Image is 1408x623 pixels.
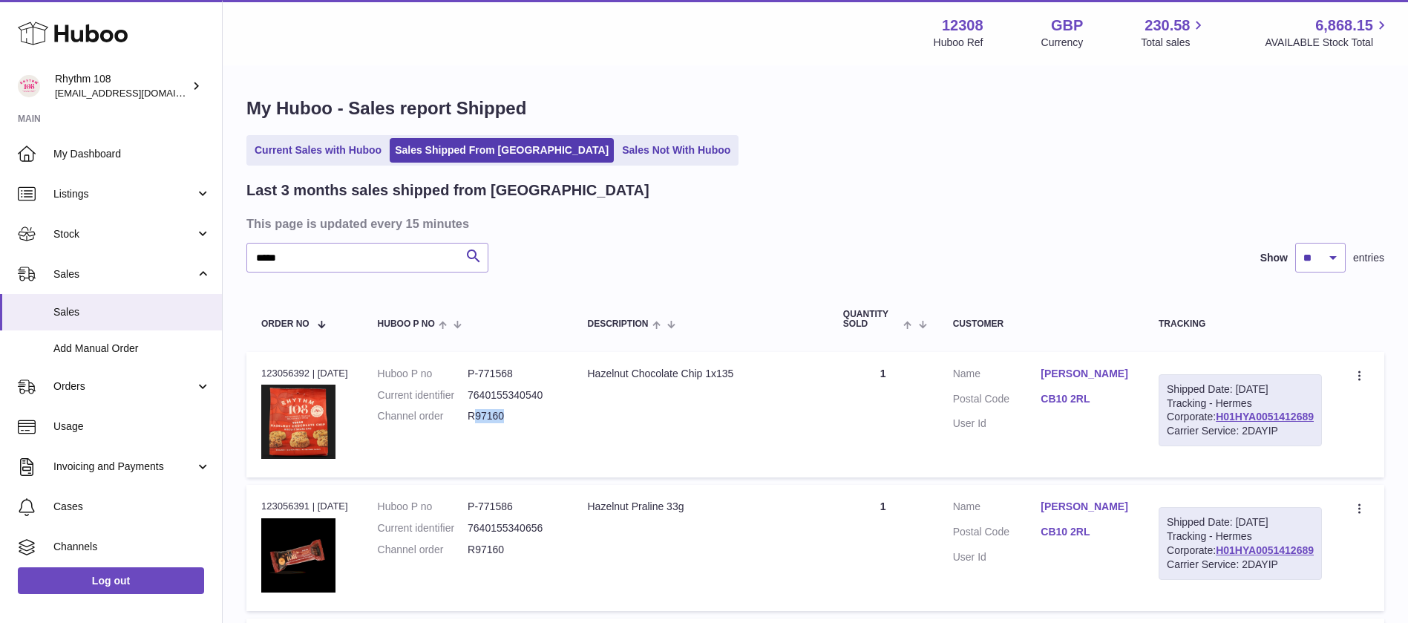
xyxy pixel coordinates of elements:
[828,352,938,477] td: 1
[468,543,557,557] dd: R97160
[261,385,335,459] img: 123081684746190.JPG
[953,500,1041,518] dt: Name
[1041,367,1129,381] a: [PERSON_NAME]
[1167,558,1314,572] div: Carrier Service: 2DAYIP
[378,543,468,557] dt: Channel order
[53,147,211,161] span: My Dashboard
[953,319,1129,329] div: Customer
[1041,525,1129,539] a: CB10 2RL
[1167,515,1314,529] div: Shipped Date: [DATE]
[1141,36,1207,50] span: Total sales
[468,367,557,381] dd: P-771568
[18,75,40,97] img: orders@rhythm108.com
[1265,36,1390,50] span: AVAILABLE Stock Total
[378,521,468,535] dt: Current identifier
[53,187,195,201] span: Listings
[378,500,468,514] dt: Huboo P no
[468,409,557,423] dd: R97160
[53,267,195,281] span: Sales
[1216,544,1314,556] a: H01HYA0051412689
[53,342,211,356] span: Add Manual Order
[390,138,614,163] a: Sales Shipped From [GEOGRAPHIC_DATA]
[1353,251,1384,265] span: entries
[1159,507,1322,580] div: Tracking - Hermes Corporate:
[953,550,1041,564] dt: User Id
[261,500,348,513] div: 123056391 | [DATE]
[1145,16,1190,36] span: 230.58
[587,319,648,329] span: Description
[828,485,938,610] td: 1
[55,87,218,99] span: [EMAIL_ADDRESS][DOMAIN_NAME]
[617,138,736,163] a: Sales Not With Huboo
[378,388,468,402] dt: Current identifier
[378,367,468,381] dt: Huboo P no
[246,97,1384,120] h1: My Huboo - Sales report Shipped
[378,319,435,329] span: Huboo P no
[1041,500,1129,514] a: [PERSON_NAME]
[261,518,335,593] img: 123081684745685.jpg
[378,409,468,423] dt: Channel order
[953,525,1041,543] dt: Postal Code
[1041,36,1084,50] div: Currency
[953,367,1041,385] dt: Name
[18,567,204,594] a: Log out
[1265,16,1390,50] a: 6,868.15 AVAILABLE Stock Total
[261,367,348,380] div: 123056392 | [DATE]
[53,420,211,434] span: Usage
[249,138,387,163] a: Current Sales with Huboo
[587,367,813,381] div: Hazelnut Chocolate Chip 1x135
[468,500,557,514] dd: P-771586
[587,500,813,514] div: Hazelnut Praline 33g
[1315,16,1373,36] span: 6,868.15
[942,16,983,36] strong: 12308
[53,227,195,241] span: Stock
[53,460,195,474] span: Invoicing and Payments
[953,392,1041,410] dt: Postal Code
[1159,319,1322,329] div: Tracking
[1159,374,1322,447] div: Tracking - Hermes Corporate:
[1041,392,1129,406] a: CB10 2RL
[1141,16,1207,50] a: 230.58 Total sales
[934,36,983,50] div: Huboo Ref
[246,180,649,200] h2: Last 3 months sales shipped from [GEOGRAPHIC_DATA]
[468,388,557,402] dd: 7640155340540
[843,310,900,329] span: Quantity Sold
[53,540,211,554] span: Channels
[468,521,557,535] dd: 7640155340656
[1051,16,1083,36] strong: GBP
[53,379,195,394] span: Orders
[261,319,310,329] span: Order No
[53,305,211,319] span: Sales
[1260,251,1288,265] label: Show
[53,500,211,514] span: Cases
[55,72,189,100] div: Rhythm 108
[1167,382,1314,397] div: Shipped Date: [DATE]
[246,215,1381,232] h3: This page is updated every 15 minutes
[1216,411,1314,423] a: H01HYA0051412689
[953,417,1041,431] dt: User Id
[1167,424,1314,438] div: Carrier Service: 2DAYIP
